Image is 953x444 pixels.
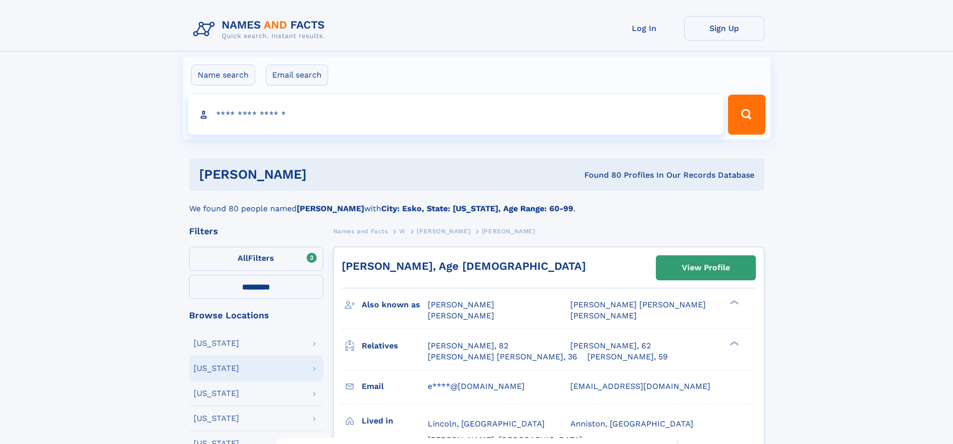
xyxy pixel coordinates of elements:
[570,419,693,428] span: Anniston, [GEOGRAPHIC_DATA]
[362,337,428,354] h3: Relatives
[188,95,724,135] input: search input
[362,296,428,313] h3: Also known as
[199,168,446,181] h1: [PERSON_NAME]
[381,204,573,213] b: City: Esko, State: [US_STATE], Age Range: 60-99
[194,364,239,372] div: [US_STATE]
[342,260,586,272] a: [PERSON_NAME], Age [DEMOGRAPHIC_DATA]
[428,351,577,362] a: [PERSON_NAME] [PERSON_NAME], 36
[266,65,328,86] label: Email search
[684,16,764,41] a: Sign Up
[417,228,470,235] span: [PERSON_NAME]
[682,256,730,279] div: View Profile
[570,300,706,309] span: [PERSON_NAME] [PERSON_NAME]
[191,65,255,86] label: Name search
[570,340,651,351] a: [PERSON_NAME], 62
[194,389,239,397] div: [US_STATE]
[570,381,710,391] span: [EMAIL_ADDRESS][DOMAIN_NAME]
[194,414,239,422] div: [US_STATE]
[333,225,388,237] a: Names and Facts
[189,311,323,320] div: Browse Locations
[428,419,545,428] span: Lincoln, [GEOGRAPHIC_DATA]
[238,253,248,263] span: All
[727,299,739,306] div: ❯
[417,225,470,237] a: [PERSON_NAME]
[428,311,494,320] span: [PERSON_NAME]
[587,351,668,362] a: [PERSON_NAME], 59
[362,378,428,395] h3: Email
[297,204,364,213] b: [PERSON_NAME]
[399,228,406,235] span: W
[728,95,765,135] button: Search Button
[445,170,754,181] div: Found 80 Profiles In Our Records Database
[194,339,239,347] div: [US_STATE]
[428,340,508,351] a: [PERSON_NAME], 82
[428,300,494,309] span: [PERSON_NAME]
[482,228,535,235] span: [PERSON_NAME]
[189,247,323,271] label: Filters
[189,227,323,236] div: Filters
[399,225,406,237] a: W
[362,412,428,429] h3: Lived in
[727,340,739,346] div: ❯
[570,311,637,320] span: [PERSON_NAME]
[189,16,333,43] img: Logo Names and Facts
[656,256,755,280] a: View Profile
[189,191,764,215] div: We found 80 people named with .
[604,16,684,41] a: Log In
